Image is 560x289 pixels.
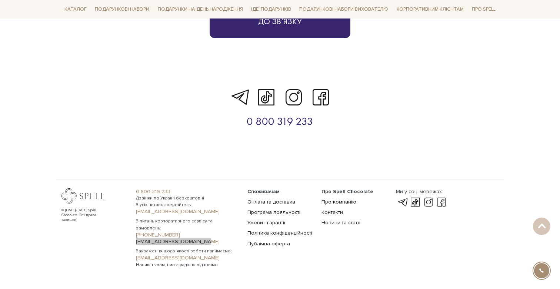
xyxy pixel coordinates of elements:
a: tik-tok [255,87,278,108]
span: Зауваження щодо якості роботи приймаємо: [136,248,239,255]
a: [PHONE_NUMBER] [136,232,239,238]
a: Умови і гарантії [247,219,285,226]
a: facebook [310,87,333,108]
span: Споживачам [247,188,280,195]
a: Публічна оферта [247,241,290,247]
a: instagram [282,87,305,108]
a: Програма лояльності [247,209,300,215]
a: tik-tok [409,198,421,207]
a: [EMAIL_ADDRESS][DOMAIN_NAME] [136,238,239,245]
span: Напишіть нам, і ми з радістю відповімо [136,262,239,268]
a: Контакти [321,209,343,215]
span: З усіх питань звертайтесь: [136,202,239,208]
span: З питань корпоративного сервісу та замовлень: [136,218,239,231]
a: instagram [422,198,435,207]
a: Подарунки на День народження [155,4,246,15]
a: 0 800 319 233 [136,188,239,195]
span: Про Spell Chocolate [321,188,373,195]
div: Ми у соц. мережах: [396,188,448,195]
a: [EMAIL_ADDRESS][DOMAIN_NAME] [136,255,239,261]
a: 0 800 319 233 [247,114,313,128]
a: Оплата та доставка [247,199,295,205]
a: Подарункові набори [92,4,152,15]
a: Політика конфіденційності [247,230,312,236]
a: telegram [396,198,409,207]
a: Про Spell [469,4,499,15]
a: Каталог [61,4,90,15]
div: © [DATE]-[DATE] Spell Chocolate. Всі права захищені [61,208,111,222]
a: Ідеї подарунків [248,4,294,15]
a: Про компанію [321,199,356,205]
a: [EMAIL_ADDRESS][DOMAIN_NAME] [136,208,239,215]
button: До зв‘язку [210,5,350,38]
a: telegram [228,87,251,108]
a: Подарункові набори вихователю [296,3,391,16]
span: Дзвінки по Україні безкоштовні [136,195,239,202]
a: Корпоративним клієнтам [394,3,467,16]
a: Новини та статті [321,219,360,226]
a: facebook [435,198,448,207]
